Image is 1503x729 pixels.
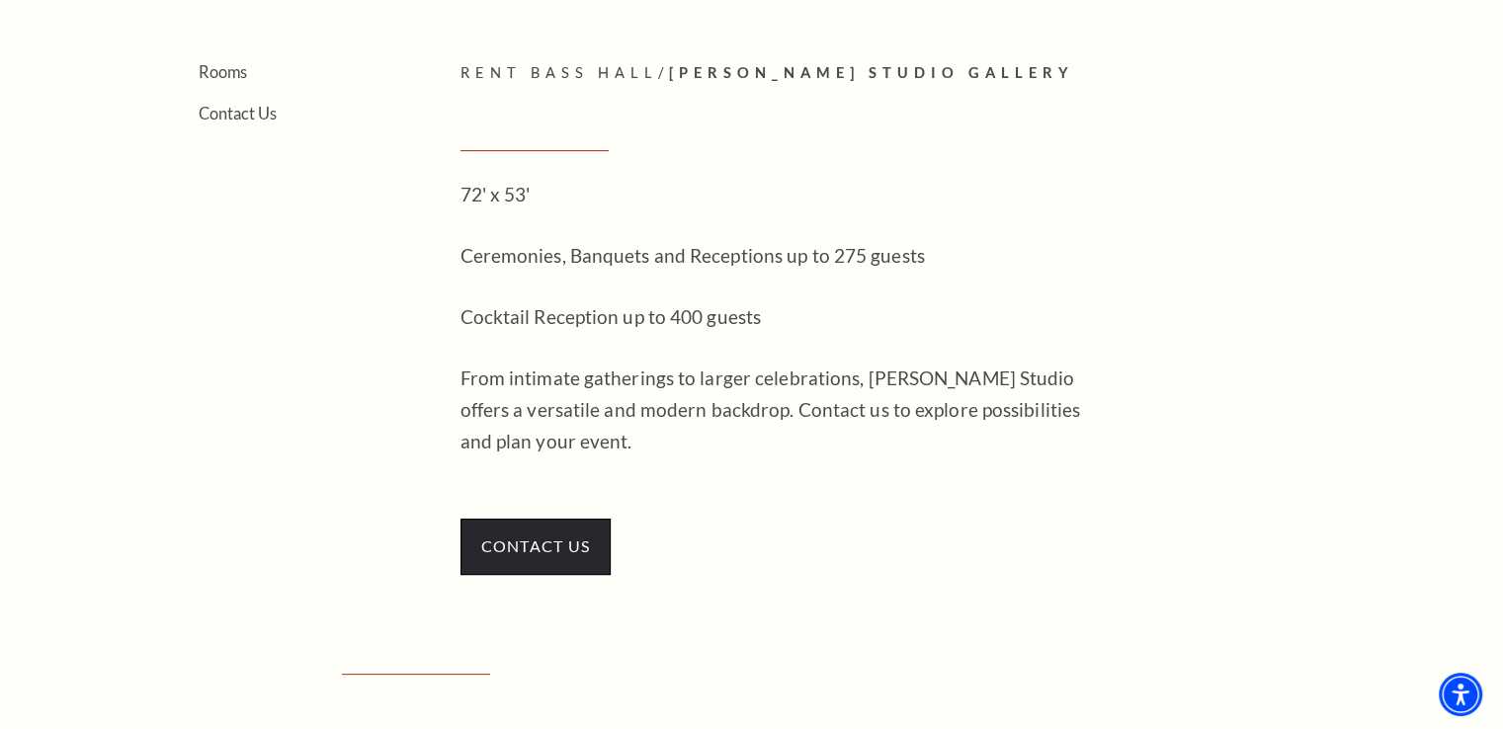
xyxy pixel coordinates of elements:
span: Rent Bass Hall [460,64,658,81]
span: [PERSON_NAME] Studio Gallery [668,64,1073,81]
div: Accessibility Menu [1439,673,1482,716]
span: Cocktail Reception up to 400 guests [460,305,762,328]
a: contact us [460,533,612,556]
span: contact us [460,519,612,574]
a: Contact Us [199,104,277,122]
span: 72' x 53' [460,183,531,205]
a: Rooms [199,62,247,81]
span: Ceremonies, Banquets and Receptions up to 275 guests [460,244,925,267]
p: / [460,61,1365,86]
span: From intimate gatherings to larger celebrations, [PERSON_NAME] Studio offers a versatile and mode... [460,366,1081,452]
